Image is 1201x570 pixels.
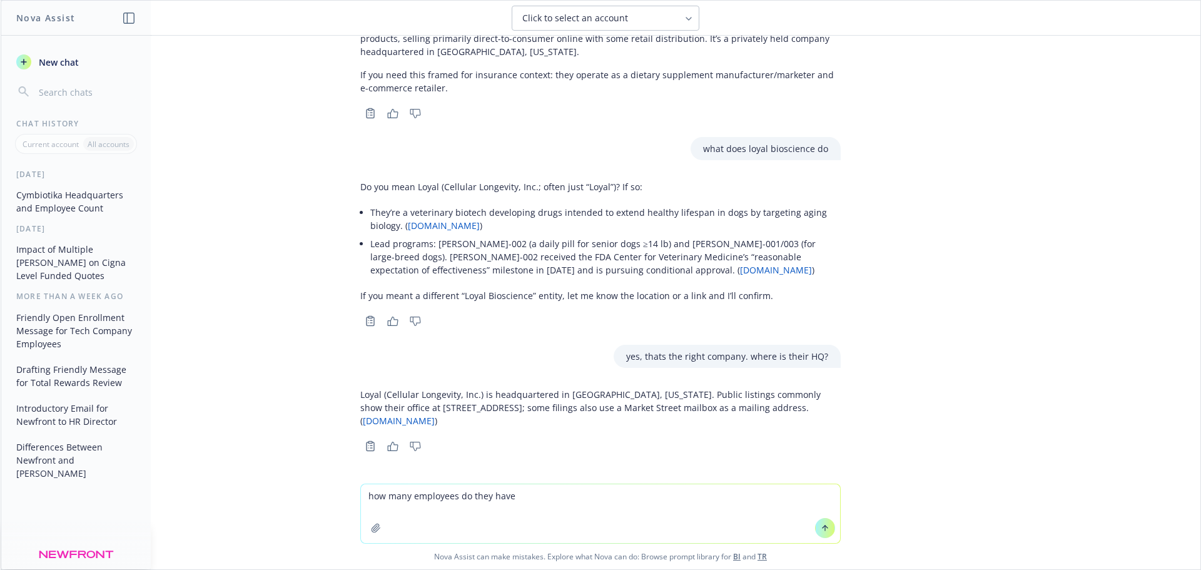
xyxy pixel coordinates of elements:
button: Differences Between Newfront and [PERSON_NAME] [11,437,141,484]
button: Thumbs down [405,437,425,455]
span: Click to select an account [522,12,628,24]
button: Drafting Friendly Message for Total Rewards Review [11,359,141,393]
input: Search chats [36,83,136,101]
div: Chat History [1,118,151,129]
p: Do you mean Loyal (Cellular Longevity, Inc.; often just “Loyal”)? If so: [360,180,841,193]
li: Lead programs: [PERSON_NAME]-002 (a daily pill for senior dogs ≥14 lb) and [PERSON_NAME]-001/003 ... [370,235,841,279]
a: [DOMAIN_NAME] [408,220,480,232]
div: [DATE] [1,169,151,180]
p: what does loyal bioscience do [703,142,828,155]
button: Friendly Open Enrollment Message for Tech Company Employees [11,307,141,354]
p: All accounts [88,139,129,150]
textarea: how many employees do they have [361,484,840,543]
p: Current account [23,139,79,150]
button: Introductory Email for Newfront to HR Director [11,398,141,432]
button: Cymbiotika Headquarters and Employee Count [11,185,141,218]
a: [DOMAIN_NAME] [740,264,812,276]
div: [DATE] [1,223,151,234]
span: New chat [36,56,79,69]
h1: Nova Assist [16,11,75,24]
div: More than a week ago [1,291,151,302]
a: [DOMAIN_NAME] [363,415,435,427]
svg: Copy to clipboard [365,440,376,452]
button: Thumbs down [405,104,425,122]
p: If you need this framed for insurance context: they operate as a dietary supplement manufacturer/... [360,68,841,94]
svg: Copy to clipboard [365,315,376,327]
button: Thumbs down [405,312,425,330]
button: Impact of Multiple [PERSON_NAME] on Cigna Level Funded Quotes [11,239,141,286]
span: Nova Assist can make mistakes. Explore what Nova can do: Browse prompt library for and [6,544,1195,569]
p: Loyal (Cellular Longevity, Inc.) is headquartered in [GEOGRAPHIC_DATA], [US_STATE]. Public listin... [360,388,841,427]
svg: Copy to clipboard [365,108,376,119]
button: Click to select an account [512,6,699,31]
a: BI [733,551,741,562]
p: yes, thats the right company. where is their HQ? [626,350,828,363]
li: They’re a veterinary biotech developing drugs intended to extend healthy lifespan in dogs by targ... [370,203,841,235]
button: New chat [11,51,141,73]
a: TR [758,551,767,562]
p: If you meant a different “Loyal Bioscience” entity, let me know the location or a link and I’ll c... [360,289,841,302]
